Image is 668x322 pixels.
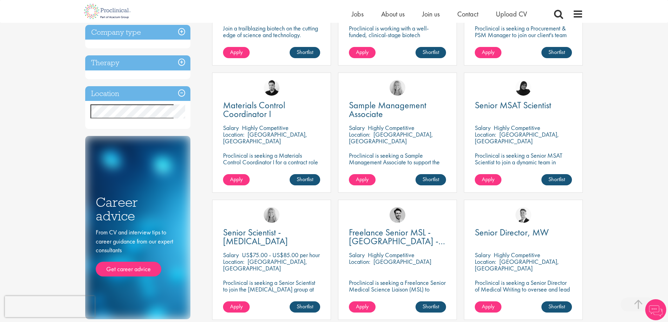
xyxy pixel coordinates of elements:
img: Ruhee Saleh [515,80,531,96]
a: Freelance Senior MSL - [GEOGRAPHIC_DATA] - Cardiovascular/ Rare Disease [349,228,446,246]
a: Senior Director, MW [475,228,572,237]
span: Freelance Senior MSL - [GEOGRAPHIC_DATA] - Cardiovascular/ Rare Disease [349,226,445,265]
p: [GEOGRAPHIC_DATA], [GEOGRAPHIC_DATA] [223,130,307,145]
a: About us [381,9,405,19]
span: Senior MSAT Scientist [475,99,551,111]
span: Salary [349,124,365,132]
span: Senior Scientist - [MEDICAL_DATA] [223,226,288,247]
h3: Company type [85,25,190,40]
span: Salary [223,124,239,132]
span: Materials Control Coordinator I [223,99,285,120]
span: Location: [349,130,370,138]
p: [GEOGRAPHIC_DATA], [GEOGRAPHIC_DATA] [349,130,433,145]
a: Apply [223,174,250,185]
img: Shannon Briggs [390,80,405,96]
a: Senior MSAT Scientist [475,101,572,110]
a: Shortlist [416,301,446,313]
span: Apply [230,176,243,183]
span: Location: [475,258,496,266]
a: Apply [223,47,250,58]
span: Apply [482,303,494,310]
p: Proclinical is seeking a Senior Director of Medical Writing to oversee and lead clinical and regu... [475,279,572,319]
p: [GEOGRAPHIC_DATA], [GEOGRAPHIC_DATA] [223,258,307,272]
a: Apply [349,301,376,313]
p: Proclinical is seeking a Freelance Senior Medical Science Liaison (MSL) to support medical affair... [349,279,446,306]
span: Location: [223,130,244,138]
iframe: reCAPTCHA [5,296,95,317]
span: Salary [349,251,365,259]
p: [GEOGRAPHIC_DATA] [373,258,431,266]
a: Apply [475,174,501,185]
h3: Therapy [85,55,190,70]
span: Location: [223,258,244,266]
a: Senior Scientist - [MEDICAL_DATA] [223,228,320,246]
a: Shortlist [290,47,320,58]
p: Highly Competitive [494,251,540,259]
a: Apply [475,301,501,313]
a: Sample Management Associate [349,101,446,118]
span: Salary [475,251,491,259]
p: Proclinical is working with a well-funded, clinical-stage biotech developing transformative thera... [349,25,446,58]
a: Contact [457,9,478,19]
p: Proclinical is seeking a Procurement & PSM Manager to join our client's team in [GEOGRAPHIC_DATA]. [475,25,572,45]
a: Shortlist [541,47,572,58]
img: Anderson Maldonado [264,80,279,96]
span: Salary [223,251,239,259]
h3: Career advice [96,196,180,222]
span: Salary [475,124,491,132]
a: Materials Control Coordinator I [223,101,320,118]
p: Highly Competitive [242,124,289,132]
p: Proclinical is seeking a Materials Control Coordinator I for a contract role in [GEOGRAPHIC_DATA]... [223,152,320,179]
span: Apply [356,303,369,310]
div: From CV and interview tips to career guidance from our expert consultants [96,228,180,276]
a: Shortlist [541,174,572,185]
span: Sample Management Associate [349,99,426,120]
a: Shortlist [290,301,320,313]
p: Highly Competitive [368,251,414,259]
p: Proclinical is seeking a Senior MSAT Scientist to join a dynamic team in [GEOGRAPHIC_DATA], [GEOG... [475,152,572,179]
img: George Watson [515,207,531,223]
span: Apply [482,176,494,183]
p: [GEOGRAPHIC_DATA], [GEOGRAPHIC_DATA] [475,130,559,145]
span: Location: [475,130,496,138]
a: Apply [223,301,250,313]
span: Apply [482,48,494,56]
a: Get career advice [96,262,161,276]
a: Shortlist [541,301,572,313]
span: Senior Director, MW [475,226,549,238]
a: Upload CV [496,9,527,19]
span: Apply [356,176,369,183]
a: Jobs [352,9,364,19]
a: Apply [475,47,501,58]
span: Location: [349,258,370,266]
img: Shannon Briggs [264,207,279,223]
h3: Location [85,86,190,101]
a: Join us [422,9,440,19]
p: Proclinical is seeking a Sample Management Associate to support the efficient handling, organizat... [349,152,446,185]
p: Join a trailblazing biotech on the cutting edge of science and technology. [223,25,320,38]
img: Thomas Pinnock [390,207,405,223]
a: Shortlist [416,47,446,58]
span: Apply [230,48,243,56]
p: Proclinical is seeking a Senior Scientist to join the [MEDICAL_DATA] group at your our client's f... [223,279,320,299]
a: Apply [349,174,376,185]
span: Apply [230,303,243,310]
a: Shortlist [290,174,320,185]
img: Chatbot [645,299,666,320]
p: [GEOGRAPHIC_DATA], [GEOGRAPHIC_DATA] [475,258,559,272]
a: Shortlist [416,174,446,185]
p: Highly Competitive [368,124,414,132]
